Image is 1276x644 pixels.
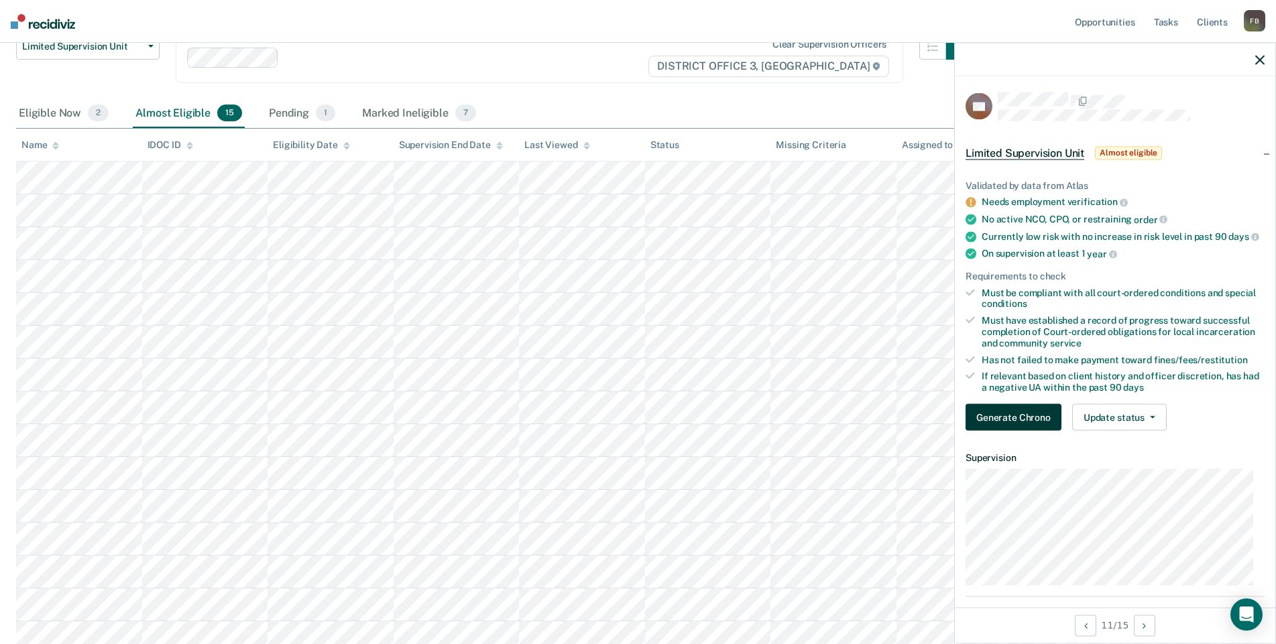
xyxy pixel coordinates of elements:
[776,139,846,151] div: Missing Criteria
[982,196,1265,208] div: Needs employment verification
[11,14,75,29] img: Recidiviz
[982,354,1265,365] div: Has not failed to make payment toward
[22,41,143,52] span: Limited Supervision Unit
[982,315,1265,348] div: Must have established a record of progress toward successful completion of Court-ordered obligati...
[650,139,679,151] div: Status
[133,99,245,129] div: Almost Eligible
[1050,337,1082,348] span: service
[273,139,350,151] div: Eligibility Date
[966,403,1061,430] button: Generate Chrono
[217,105,242,122] span: 15
[966,146,1084,159] span: Limited Supervision Unit
[266,99,338,129] div: Pending
[1095,146,1162,159] span: Almost eligible
[966,180,1265,191] div: Validated by data from Atlas
[316,105,335,122] span: 1
[902,139,965,151] div: Assigned to
[982,371,1265,393] div: If relevant based on client history and officer discretion, has had a negative UA within the past 90
[21,139,59,151] div: Name
[1134,214,1167,224] span: order
[359,99,479,129] div: Marked Ineligible
[1075,615,1096,636] button: Previous Opportunity
[1072,403,1167,430] button: Update status
[966,403,1067,430] a: Navigate to form link
[1244,10,1265,31] div: F B
[955,131,1275,174] div: Limited Supervision UnitAlmost eligible
[148,139,193,151] div: IDOC ID
[399,139,503,151] div: Supervision End Date
[982,231,1265,243] div: Currently low risk with no increase in risk level in past 90
[88,105,109,122] span: 2
[16,99,111,129] div: Eligible Now
[982,287,1265,310] div: Must be compliant with all court-ordered conditions and special conditions
[1228,231,1259,242] span: days
[1154,354,1248,365] span: fines/fees/restitution
[982,248,1265,260] div: On supervision at least 1
[772,39,886,50] div: Clear supervision officers
[455,105,476,122] span: 7
[982,213,1265,225] div: No active NCO, CPO, or restraining
[1087,248,1116,259] span: year
[1134,615,1155,636] button: Next Opportunity
[966,270,1265,281] div: Requirements to check
[1123,382,1143,393] span: days
[648,56,889,77] span: DISTRICT OFFICE 3, [GEOGRAPHIC_DATA]
[524,139,589,151] div: Last Viewed
[955,607,1275,643] div: 11 / 15
[1230,598,1263,631] div: Open Intercom Messenger
[966,452,1265,463] dt: Supervision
